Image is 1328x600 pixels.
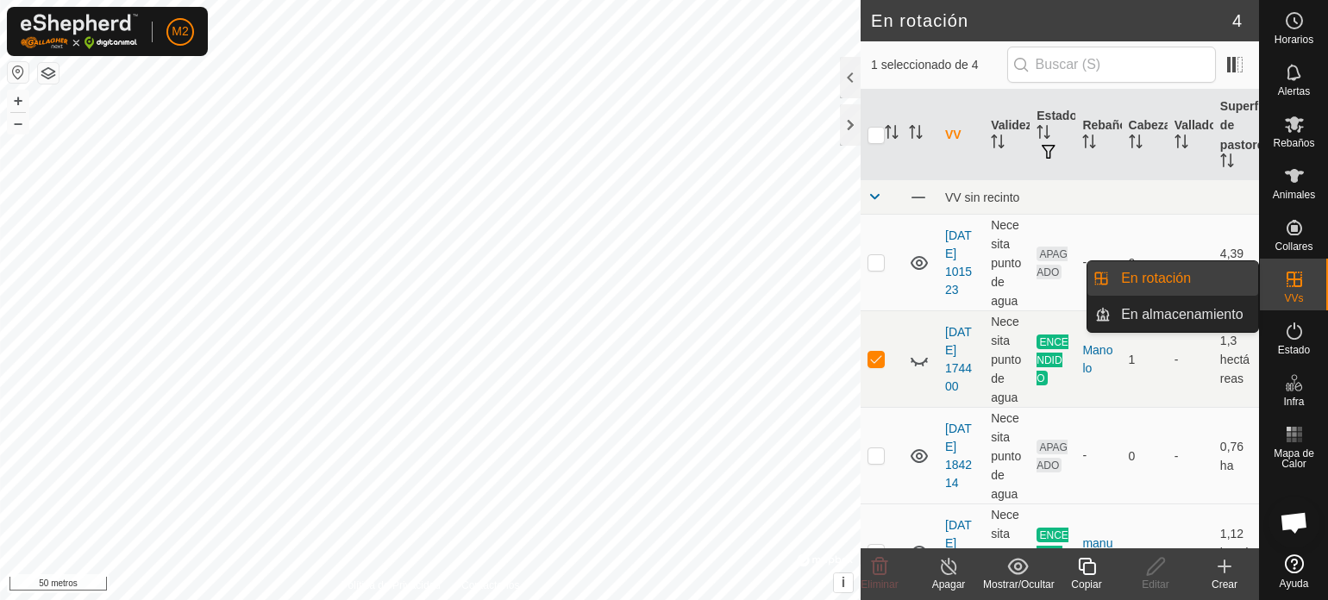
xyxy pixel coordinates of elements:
[842,575,845,590] font: i
[945,128,962,141] font: VV
[1275,34,1313,46] font: Horarios
[1284,292,1303,304] font: VVs
[1278,344,1310,356] font: Estado
[834,573,853,592] button: i
[1121,307,1243,322] font: En almacenamiento
[1129,118,1178,132] font: Cabezas
[1220,99,1279,151] font: Superficie de pastoreo
[1121,271,1191,285] font: En rotación
[871,58,979,72] font: 1 seleccionado de 4
[991,314,1021,404] font: Necesita punto de agua
[1129,137,1143,151] p-sorticon: Activar para ordenar
[1037,441,1068,472] font: APAGADO
[1037,248,1068,278] font: APAGADO
[1283,396,1304,408] font: Infra
[909,128,923,141] p-sorticon: Activar para ordenar
[945,228,972,297] a: [DATE] 101523
[1129,256,1136,270] font: 0
[341,579,441,591] font: Política de Privacidad
[1275,241,1312,253] font: Collares
[1129,449,1136,463] font: 0
[1175,118,1217,132] font: Vallado
[1273,137,1314,149] font: Rebaños
[1142,578,1168,591] font: Editar
[945,325,972,393] a: [DATE] 174400
[1273,189,1315,201] font: Animales
[1007,47,1216,83] input: Buscar (S)
[1175,353,1179,366] font: -
[945,422,972,490] a: [DATE] 184214
[1037,528,1068,577] font: ENCENDIDO
[1260,547,1328,596] a: Ayuda
[1280,578,1309,590] font: Ayuda
[1082,255,1087,269] font: -
[8,91,28,111] button: +
[1268,497,1320,548] div: Chat abierto
[945,518,972,586] a: [DATE] 220305
[1274,447,1314,470] font: Mapa de Calor
[1129,546,1136,559] font: 3
[1082,343,1112,375] font: Manolo
[14,91,23,109] font: +
[8,62,28,83] button: Restablecer Mapa
[1175,137,1188,151] p-sorticon: Activar para ordenar
[1111,261,1258,296] a: En rotación
[1220,527,1250,578] font: 1,12 hectáreas
[21,14,138,49] img: Logotipo de Gallagher
[1037,109,1077,122] font: Estado
[1232,11,1242,30] font: 4
[991,137,1005,151] p-sorticon: Activar para ordenar
[1220,334,1250,385] font: 1,3 hectáreas
[932,578,966,591] font: Apagar
[1212,578,1237,591] font: Crear
[1037,128,1050,141] p-sorticon: Activar para ordenar
[1220,156,1234,170] p-sorticon: Activar para ordenar
[341,578,441,593] a: Política de Privacidad
[1082,118,1126,132] font: Rebaño
[1175,256,1179,270] font: -
[1071,578,1101,591] font: Copiar
[945,191,1019,204] font: VV sin recinto
[14,114,22,132] font: –
[1082,448,1087,462] font: -
[38,63,59,84] button: Capas del Mapa
[1175,546,1179,559] font: -
[1278,85,1310,97] font: Alertas
[983,578,1055,591] font: Mostrar/Ocultar
[1087,261,1258,296] li: En rotación
[871,11,968,30] font: En rotación
[1082,137,1096,151] p-sorticon: Activar para ordenar
[1037,335,1068,384] font: ENCENDIDO
[991,410,1021,501] font: Necesita punto de agua
[1129,353,1136,366] font: 1
[1175,449,1179,463] font: -
[991,218,1021,309] font: Necesita punto de agua
[1082,536,1112,568] font: manuscrito
[1220,440,1243,472] font: 0,76 ha
[861,578,898,591] font: Eliminar
[1087,297,1258,332] li: En almacenamiento
[991,507,1021,597] font: Necesita punto de agua
[172,24,188,38] font: M2
[1220,247,1243,279] font: 4,39 ha
[8,113,28,134] button: –
[461,579,519,591] font: Contáctenos
[461,578,519,593] a: Contáctenos
[1111,297,1258,332] a: En almacenamiento
[991,118,1031,132] font: Validez
[885,128,899,141] p-sorticon: Activar para ordenar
